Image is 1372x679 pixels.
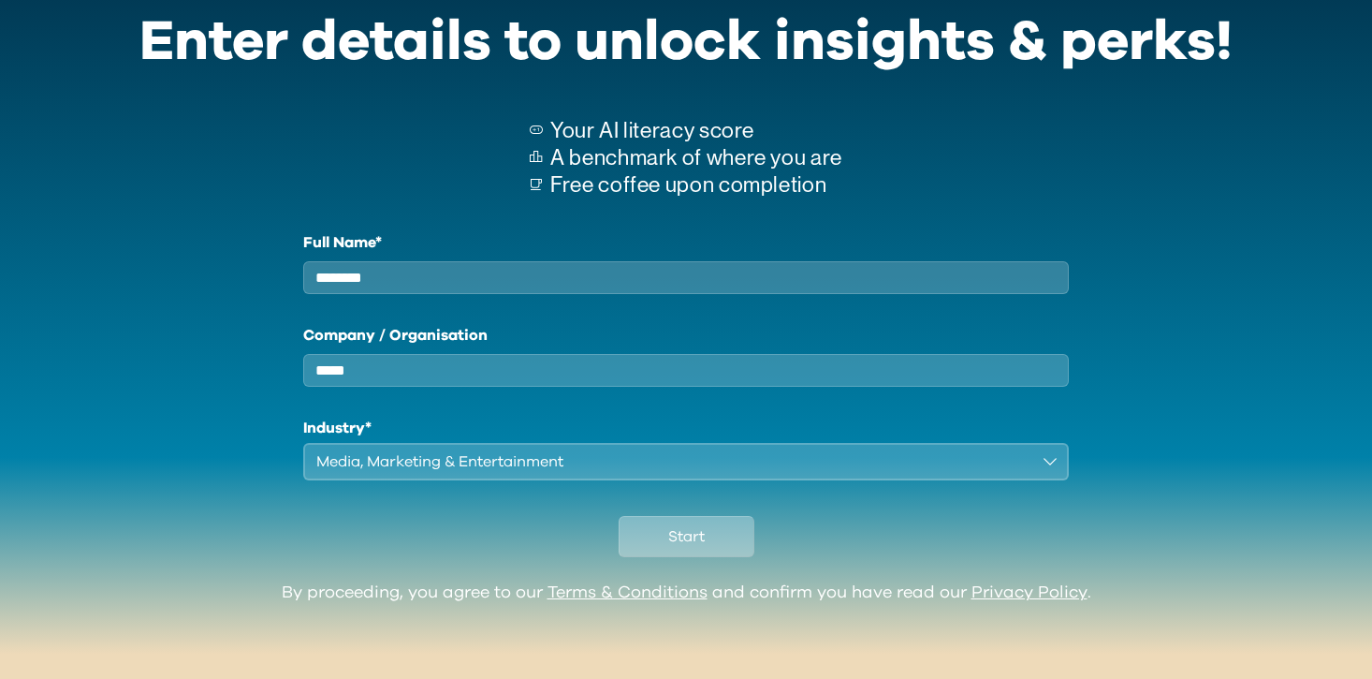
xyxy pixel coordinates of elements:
[550,144,842,171] p: A benchmark of where you are
[971,584,1087,601] a: Privacy Policy
[303,417,1069,439] h1: Industry*
[316,450,1029,473] div: Media, Marketing & Entertainment
[282,583,1091,604] div: By proceeding, you agree to our and confirm you have read our .
[668,525,705,548] span: Start
[550,117,842,144] p: Your AI literacy score
[303,324,1069,347] label: Company / Organisation
[547,584,708,601] a: Terms & Conditions
[303,443,1069,480] button: Media, Marketing & Entertainment
[303,231,1069,254] label: Full Name*
[619,516,754,557] button: Start
[550,171,842,199] p: Free coffee upon completion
